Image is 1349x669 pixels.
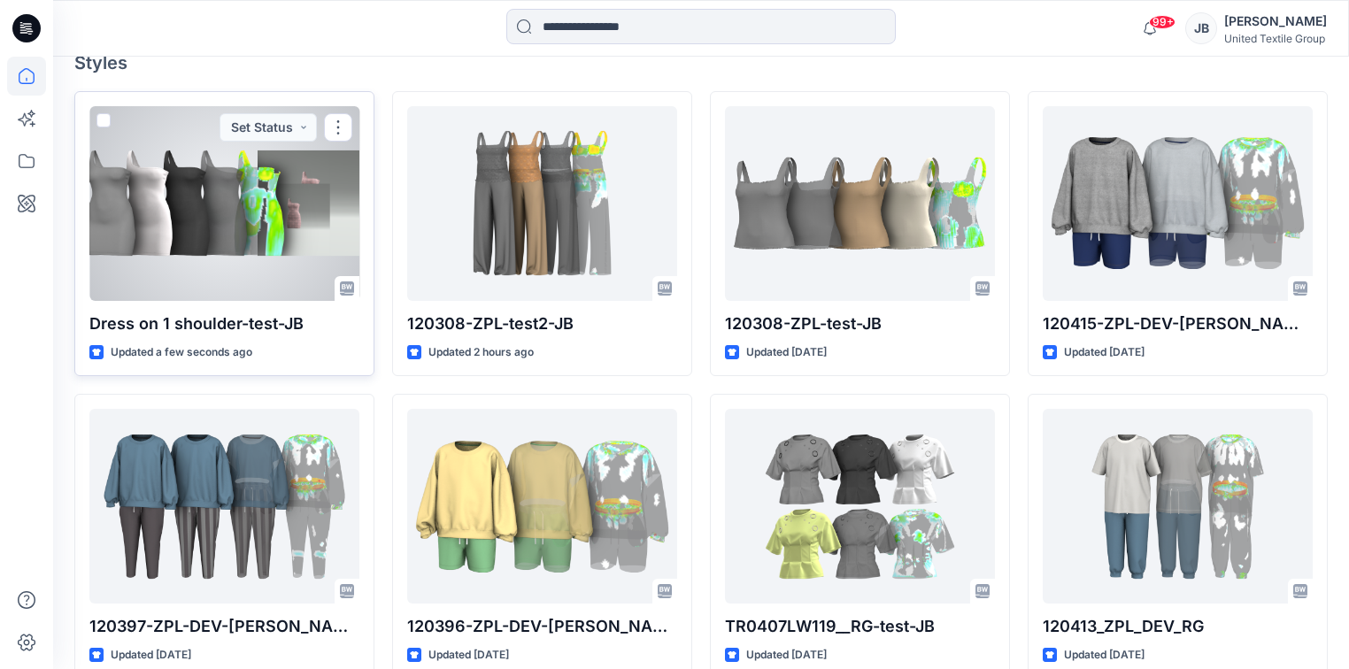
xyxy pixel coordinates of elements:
a: TR0407LW119__RG-test-JB [725,409,995,604]
p: Updated [DATE] [746,646,827,665]
a: 120415-ZPL-DEV-RG-JB [1043,106,1313,301]
p: Updated a few seconds ago [111,343,252,362]
div: JB [1185,12,1217,44]
p: 120308-ZPL-test-JB [725,311,995,336]
div: [PERSON_NAME] [1224,11,1327,32]
a: 120397-ZPL-DEV-RG-JB [89,409,359,604]
p: Updated [DATE] [428,646,509,665]
p: Updated 2 hours ago [428,343,534,362]
p: 120396-ZPL-DEV-[PERSON_NAME] [407,614,677,639]
a: 120413_ZPL_DEV_RG [1043,409,1313,604]
p: Updated [DATE] [746,343,827,362]
a: 120396-ZPL-DEV-RG-JB [407,409,677,604]
p: 120308-ZPL-test2-JB [407,311,677,336]
p: Updated [DATE] [1064,646,1145,665]
p: Updated [DATE] [111,646,191,665]
p: Dress on 1 shoulder-test-JB [89,311,359,336]
a: Dress on 1 shoulder-test-JB [89,106,359,301]
a: 120308-ZPL-test-JB [725,106,995,301]
p: TR0407LW119__RG-test-JB [725,614,995,639]
p: 120413_ZPL_DEV_RG [1043,614,1313,639]
p: Updated [DATE] [1064,343,1145,362]
span: 99+ [1149,15,1176,29]
p: 120397-ZPL-DEV-[PERSON_NAME] [89,614,359,639]
div: United Textile Group [1224,32,1327,45]
p: 120415-ZPL-DEV-[PERSON_NAME] [1043,311,1313,336]
a: 120308-ZPL-test2-JB [407,106,677,301]
h4: Styles [74,52,1328,73]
